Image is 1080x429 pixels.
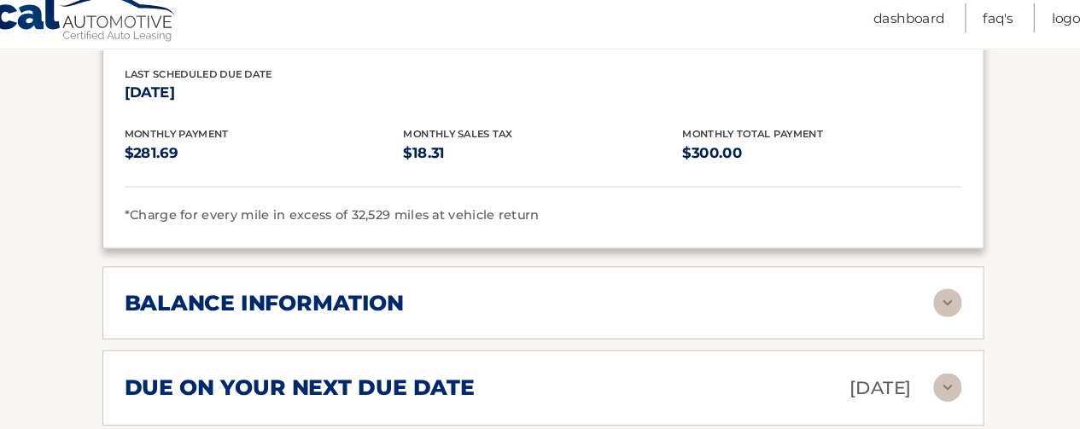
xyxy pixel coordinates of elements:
span: Monthly Sales Tax [406,140,511,152]
a: FAQ's [962,20,991,49]
span: Monthly Payment [139,140,239,152]
img: accordion-rest.svg [914,375,942,403]
p: $300.00 [674,153,941,177]
h2: due on your next due date [139,376,475,402]
a: Cal Automotive [11,11,190,61]
p: [DATE] [139,95,406,119]
p: $281.69 [139,153,406,177]
p: [DATE] [834,374,894,404]
img: accordion-rest.svg [914,294,942,322]
a: Logout [1028,20,1069,49]
span: Last Scheduled Due Date [139,83,281,95]
p: $18.31 [406,153,674,177]
span: *Charge for every mile in excess of 32,529 miles at vehicle return [139,216,537,231]
a: Dashboard [857,20,925,49]
span: Monthly Total Payment [674,140,809,152]
h2: balance information [139,295,407,321]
